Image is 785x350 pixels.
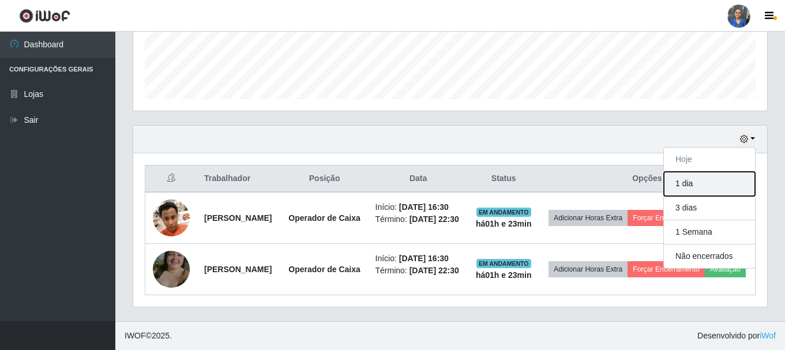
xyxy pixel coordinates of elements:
li: Início: [375,201,461,213]
img: 1703261513670.jpeg [153,193,190,242]
button: Avaliação [705,261,746,277]
a: iWof [760,331,776,340]
span: Desenvolvido por [697,330,776,342]
strong: há 01 h e 23 min [476,219,532,228]
button: Forçar Encerramento [628,210,705,226]
strong: [PERSON_NAME] [204,265,272,274]
th: Status [468,165,539,193]
strong: [PERSON_NAME] [204,213,272,223]
time: [DATE] 16:30 [399,202,449,212]
span: © 2025 . [125,330,172,342]
th: Trabalhador [197,165,281,193]
time: [DATE] 16:30 [399,254,449,263]
span: EM ANDAMENTO [476,208,531,217]
button: Adicionar Horas Extra [549,261,628,277]
strong: Operador de Caixa [288,265,360,274]
li: Início: [375,253,461,265]
button: 1 dia [664,172,755,196]
button: Adicionar Horas Extra [549,210,628,226]
img: 1737811794614.jpeg [153,236,190,302]
th: Data [369,165,468,193]
li: Término: [375,265,461,277]
button: Forçar Encerramento [628,261,705,277]
button: Hoje [664,148,755,172]
button: 3 dias [664,196,755,220]
button: 1 Semana [664,220,755,244]
th: Posição [281,165,369,193]
img: CoreUI Logo [19,9,70,23]
button: Não encerrados [664,244,755,268]
li: Término: [375,213,461,225]
strong: Operador de Caixa [288,213,360,223]
th: Opções [539,165,756,193]
strong: há 01 h e 23 min [476,270,532,280]
span: IWOF [125,331,146,340]
time: [DATE] 22:30 [410,214,459,224]
span: EM ANDAMENTO [476,259,531,268]
time: [DATE] 22:30 [410,266,459,275]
